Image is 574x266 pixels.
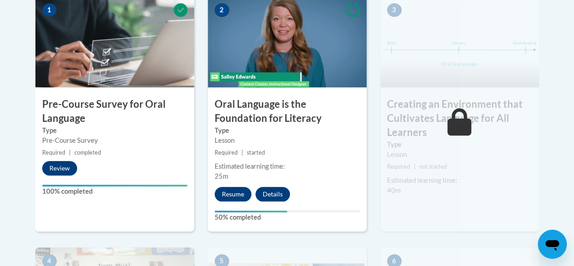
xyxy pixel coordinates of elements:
span: 3 [387,3,402,17]
div: Lesson [215,136,360,146]
button: Details [255,187,290,201]
label: Type [42,125,187,136]
span: completed [74,149,101,156]
span: not started [419,163,447,170]
span: | [241,149,243,156]
div: Lesson [387,150,532,160]
h3: Oral Language is the Foundation for Literacy [208,97,367,125]
span: 2 [215,3,229,17]
label: 100% completed [42,186,187,196]
span: 40m [387,186,401,194]
h3: Creating an Environment that Cultivates Language for All Learners [380,97,539,139]
span: started [247,149,265,156]
label: Type [387,140,532,150]
span: 1 [42,3,57,17]
div: Pre-Course Survey [42,136,187,146]
span: | [414,163,416,170]
label: Type [215,125,360,136]
h3: Pre-Course Survey for Oral Language [35,97,194,125]
label: 50% completed [215,212,360,222]
div: Estimated learning time: [387,176,532,186]
div: Your progress [215,211,287,212]
button: Resume [215,187,251,201]
span: Required [387,163,410,170]
span: 25m [215,172,228,180]
span: Required [215,149,238,156]
span: Required [42,149,65,156]
button: Review [42,161,77,176]
div: Estimated learning time: [215,161,360,171]
span: | [69,149,71,156]
iframe: Button to launch messaging window [538,230,567,259]
div: Your progress [42,185,187,186]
